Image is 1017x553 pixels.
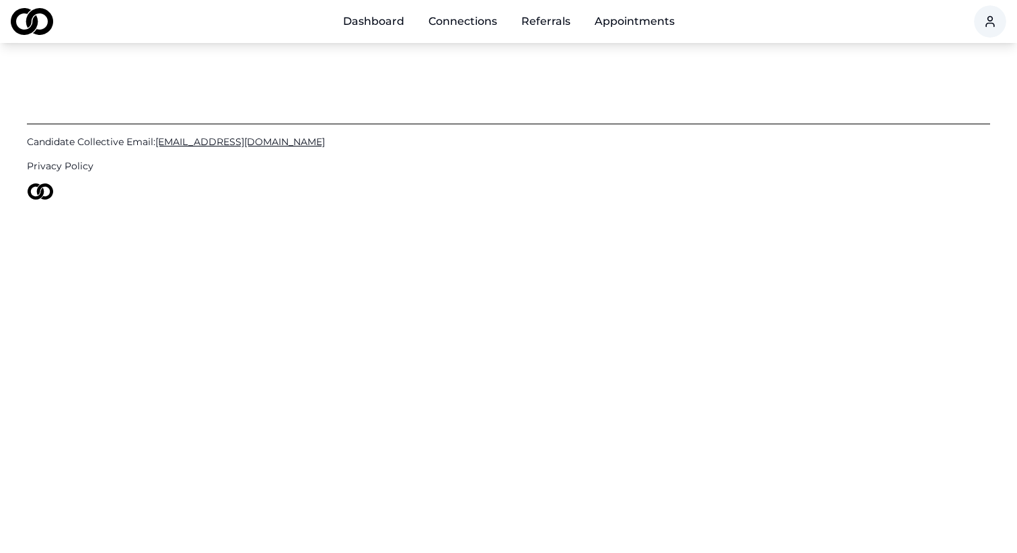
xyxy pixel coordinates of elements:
a: Dashboard [332,8,415,35]
img: logo [27,183,54,200]
a: Appointments [584,8,685,35]
a: Candidate Collective Email:[EMAIL_ADDRESS][DOMAIN_NAME] [27,135,990,148]
img: logo [11,8,53,35]
span: [EMAIL_ADDRESS][DOMAIN_NAME] [155,136,325,148]
a: Privacy Policy [27,159,990,173]
a: Referrals [511,8,581,35]
nav: Main [332,8,685,35]
a: Connections [418,8,508,35]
